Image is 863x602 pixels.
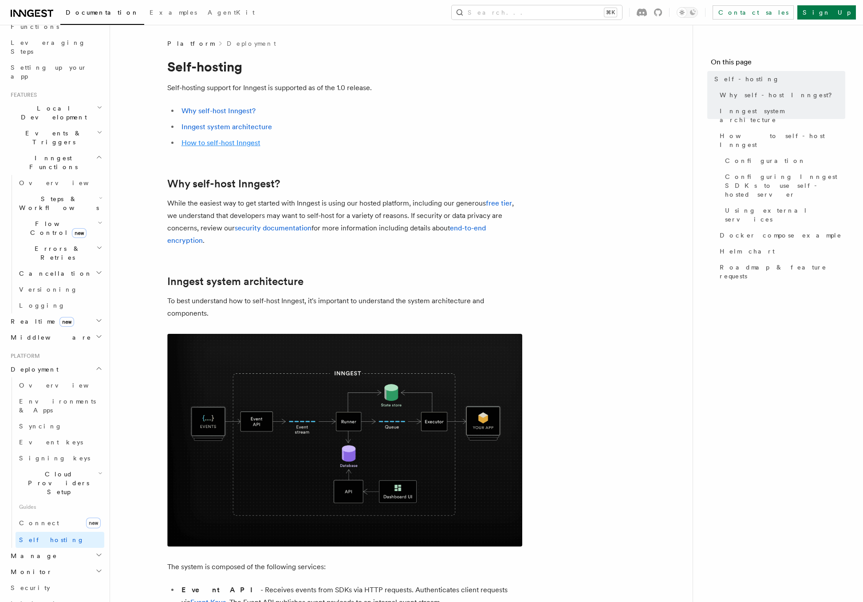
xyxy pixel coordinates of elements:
[711,57,845,71] h4: On this page
[7,551,57,560] span: Manage
[713,5,794,20] a: Contact sales
[7,175,104,313] div: Inngest Functions
[16,532,104,548] a: Self hosting
[167,82,522,94] p: Self-hosting support for Inngest is supported as of the 1.0 release.
[19,302,65,309] span: Logging
[19,423,62,430] span: Syncing
[202,3,260,24] a: AgentKit
[7,365,59,374] span: Deployment
[19,179,110,186] span: Overview
[716,87,845,103] a: Why self-host Inngest?
[16,418,104,434] a: Syncing
[11,39,86,55] span: Leveraging Steps
[167,334,522,547] img: Inngest system architecture diagram
[720,231,842,240] span: Docker compose example
[72,228,87,238] span: new
[797,5,856,20] a: Sign Up
[167,275,303,288] a: Inngest system architecture
[604,8,617,17] kbd: ⌘K
[167,295,522,320] p: To best understand how to self-host Inngest, it's important to understand the system architecture...
[16,500,104,514] span: Guides
[7,352,40,360] span: Platform
[60,3,144,25] a: Documentation
[721,202,845,227] a: Using external services
[16,241,104,265] button: Errors & Retries
[7,154,96,171] span: Inngest Functions
[16,219,98,237] span: Flow Control
[181,107,256,115] a: Why self-host Inngest?
[181,139,260,147] a: How to self-host Inngest
[16,514,104,532] a: Connectnew
[16,297,104,313] a: Logging
[19,286,78,293] span: Versioning
[59,317,74,327] span: new
[150,9,197,16] span: Examples
[208,9,255,16] span: AgentKit
[144,3,202,24] a: Examples
[721,169,845,202] a: Configuring Inngest SDKs to use self-hosted server
[16,265,104,281] button: Cancellation
[677,7,698,18] button: Toggle dark mode
[716,227,845,243] a: Docker compose example
[16,194,99,212] span: Steps & Workflows
[167,197,522,247] p: While the easiest way to get started with Inngest is using our hosted platform, including our gen...
[181,123,272,131] a: Inngest system architecture
[714,75,780,83] span: Self-hosting
[7,91,37,99] span: Features
[7,329,104,345] button: Middleware
[720,131,845,149] span: How to self-host Inngest
[7,548,104,564] button: Manage
[716,128,845,153] a: How to self-host Inngest
[19,398,96,414] span: Environments & Apps
[167,561,522,573] p: The system is composed of the following services:
[7,317,74,326] span: Realtime
[16,450,104,466] a: Signing keys
[19,519,59,527] span: Connect
[7,333,91,342] span: Middleware
[720,263,845,281] span: Roadmap & feature requests
[7,564,104,580] button: Monitor
[452,5,622,20] button: Search...⌘K
[7,59,104,84] a: Setting up your app
[16,434,104,450] a: Event keys
[721,153,845,169] a: Configuration
[16,244,96,262] span: Errors & Retries
[11,584,50,591] span: Security
[725,172,845,199] span: Configuring Inngest SDKs to use self-hosted server
[716,103,845,128] a: Inngest system architecture
[7,361,104,377] button: Deployment
[16,393,104,418] a: Environments & Apps
[16,216,104,241] button: Flow Controlnew
[227,39,276,48] a: Deployment
[167,178,280,190] a: Why self-host Inngest?
[16,377,104,393] a: Overview
[486,199,512,207] a: free tier
[16,281,104,297] a: Versioning
[725,156,806,165] span: Configuration
[7,100,104,125] button: Local Development
[167,59,522,75] h1: Self-hosting
[725,206,845,224] span: Using external services
[7,125,104,150] button: Events & Triggers
[720,91,838,99] span: Why self-host Inngest?
[7,150,104,175] button: Inngest Functions
[19,382,110,389] span: Overview
[19,536,84,543] span: Self hosting
[16,466,104,500] button: Cloud Providers Setup
[11,64,87,80] span: Setting up your app
[716,259,845,284] a: Roadmap & feature requests
[720,107,845,124] span: Inngest system architecture
[7,313,104,329] button: Realtimenew
[7,35,104,59] a: Leveraging Steps
[716,243,845,259] a: Helm chart
[7,567,52,576] span: Monitor
[7,377,104,548] div: Deployment
[720,247,775,256] span: Helm chart
[16,175,104,191] a: Overview
[7,129,97,147] span: Events & Triggers
[167,39,214,48] span: Platform
[86,518,101,528] span: new
[235,224,311,232] a: security documentation
[16,470,98,496] span: Cloud Providers Setup
[7,580,104,596] a: Security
